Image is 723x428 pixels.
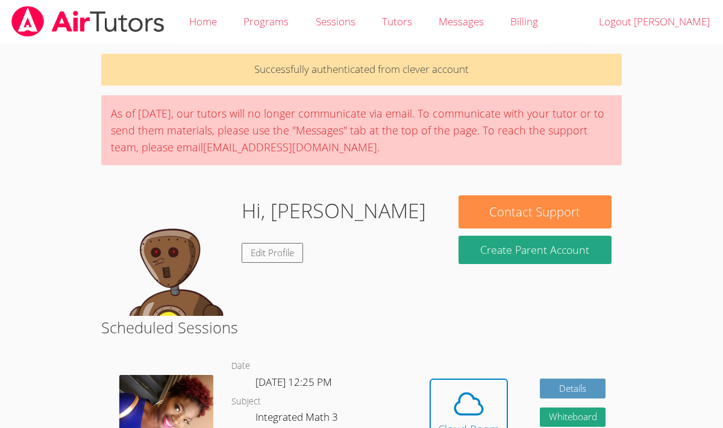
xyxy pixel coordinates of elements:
dt: Date [231,359,250,374]
h1: Hi, [PERSON_NAME] [242,195,426,226]
span: [DATE] 12:25 PM [255,375,332,389]
span: Messages [439,14,484,28]
div: As of [DATE], our tutors will no longer communicate via email. To communicate with your tutor or ... [101,95,622,165]
p: Successfully authenticated from clever account [101,54,622,86]
button: Whiteboard [540,408,606,427]
button: Create Parent Account [459,236,611,264]
a: Edit Profile [242,243,303,263]
img: default.png [111,195,232,316]
img: airtutors_banner-c4298cdbf04f3fff15de1276eac7730deb9818008684d7c2e4769d2f7ddbe033.png [10,6,166,37]
a: Details [540,379,606,398]
dt: Subject [231,394,261,409]
button: Contact Support [459,195,611,228]
h2: Scheduled Sessions [101,316,622,339]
